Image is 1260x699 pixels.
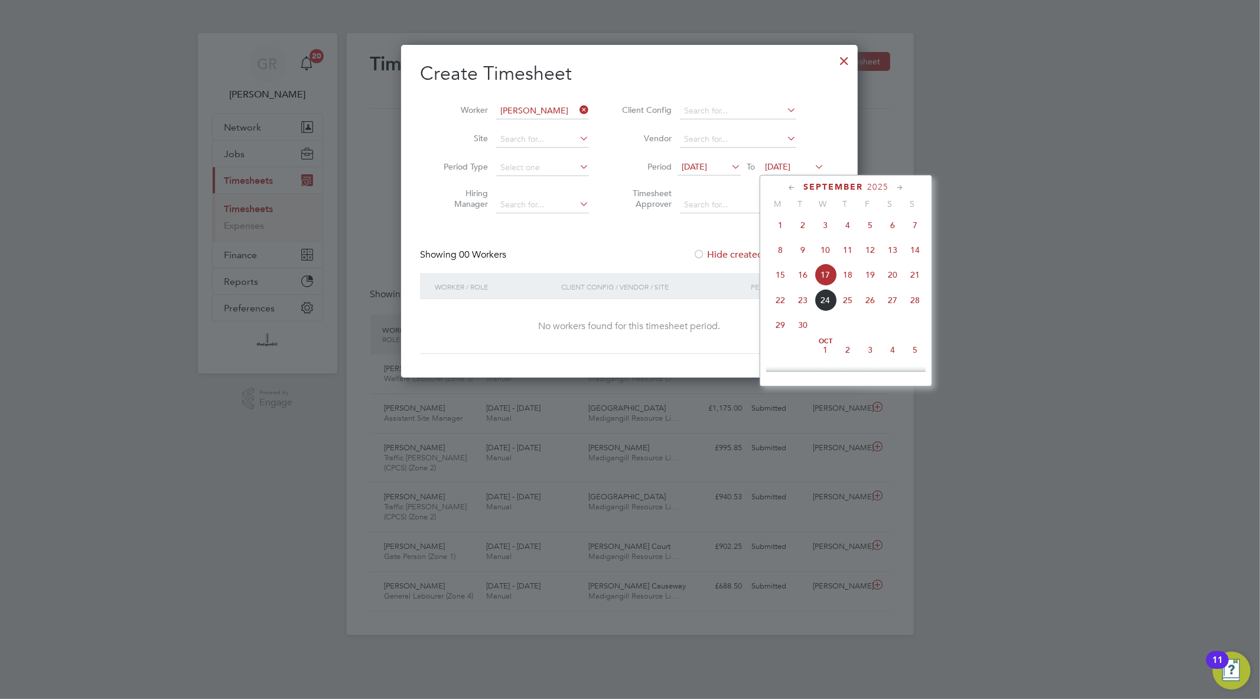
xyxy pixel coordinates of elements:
div: Period [748,273,827,300]
span: 16 [792,264,814,286]
span: 30 [792,314,814,336]
span: 3 [814,214,836,236]
label: Period [618,161,672,172]
span: 9 [792,239,814,261]
span: September [803,182,863,192]
label: Hide created timesheets [693,249,813,261]
span: 24 [814,289,836,311]
span: [DATE] [765,161,790,172]
span: S [901,199,923,209]
span: S [878,199,901,209]
span: 9 [836,363,859,386]
span: 25 [836,289,859,311]
span: Oct [814,339,836,344]
span: 8 [769,239,792,261]
span: 5 [904,339,926,361]
span: 14 [904,239,926,261]
span: [DATE] [682,161,707,172]
span: T [834,199,856,209]
span: 15 [769,264,792,286]
span: 8 [814,363,836,386]
span: T [789,199,811,209]
span: 10 [859,363,881,386]
input: Search for... [496,197,589,213]
span: 23 [792,289,814,311]
span: 12 [859,239,881,261]
span: 1 [769,214,792,236]
div: Client Config / Vendor / Site [558,273,748,300]
div: No workers found for this timesheet period. [432,320,827,333]
span: 18 [836,264,859,286]
span: 2 [792,214,814,236]
span: M [766,199,789,209]
span: 11 [836,239,859,261]
span: 6 [769,363,792,386]
input: Search for... [680,197,796,213]
span: 20 [881,264,904,286]
span: F [856,199,878,209]
span: 3 [859,339,881,361]
span: W [811,199,834,209]
span: 17 [814,264,836,286]
span: 4 [881,339,904,361]
span: 2025 [867,182,888,192]
input: Search for... [496,103,589,119]
span: 26 [859,289,881,311]
span: 7 [792,363,814,386]
span: 6 [881,214,904,236]
button: Open Resource Center, 11 new notifications [1213,652,1251,690]
input: Search for... [680,131,796,148]
span: 27 [881,289,904,311]
span: 7 [904,214,926,236]
span: 1 [814,339,836,361]
span: To [743,159,758,174]
input: Search for... [496,131,589,148]
span: 12 [904,363,926,386]
span: 29 [769,314,792,336]
label: Hiring Manager [435,188,488,209]
label: Client Config [618,105,672,115]
label: Timesheet Approver [618,188,672,209]
span: 28 [904,289,926,311]
h2: Create Timesheet [420,61,839,86]
span: 13 [881,239,904,261]
span: 10 [814,239,836,261]
span: 11 [881,363,904,386]
span: 21 [904,264,926,286]
input: Select one [496,160,589,176]
span: 5 [859,214,881,236]
input: Search for... [680,103,796,119]
div: Showing [420,249,509,261]
span: 19 [859,264,881,286]
div: Worker / Role [432,273,558,300]
label: Site [435,133,488,144]
span: 2 [836,339,859,361]
span: 00 Workers [459,249,506,261]
label: Period Type [435,161,488,172]
label: Vendor [618,133,672,144]
div: 11 [1212,660,1223,675]
label: Worker [435,105,488,115]
span: 22 [769,289,792,311]
span: 4 [836,214,859,236]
